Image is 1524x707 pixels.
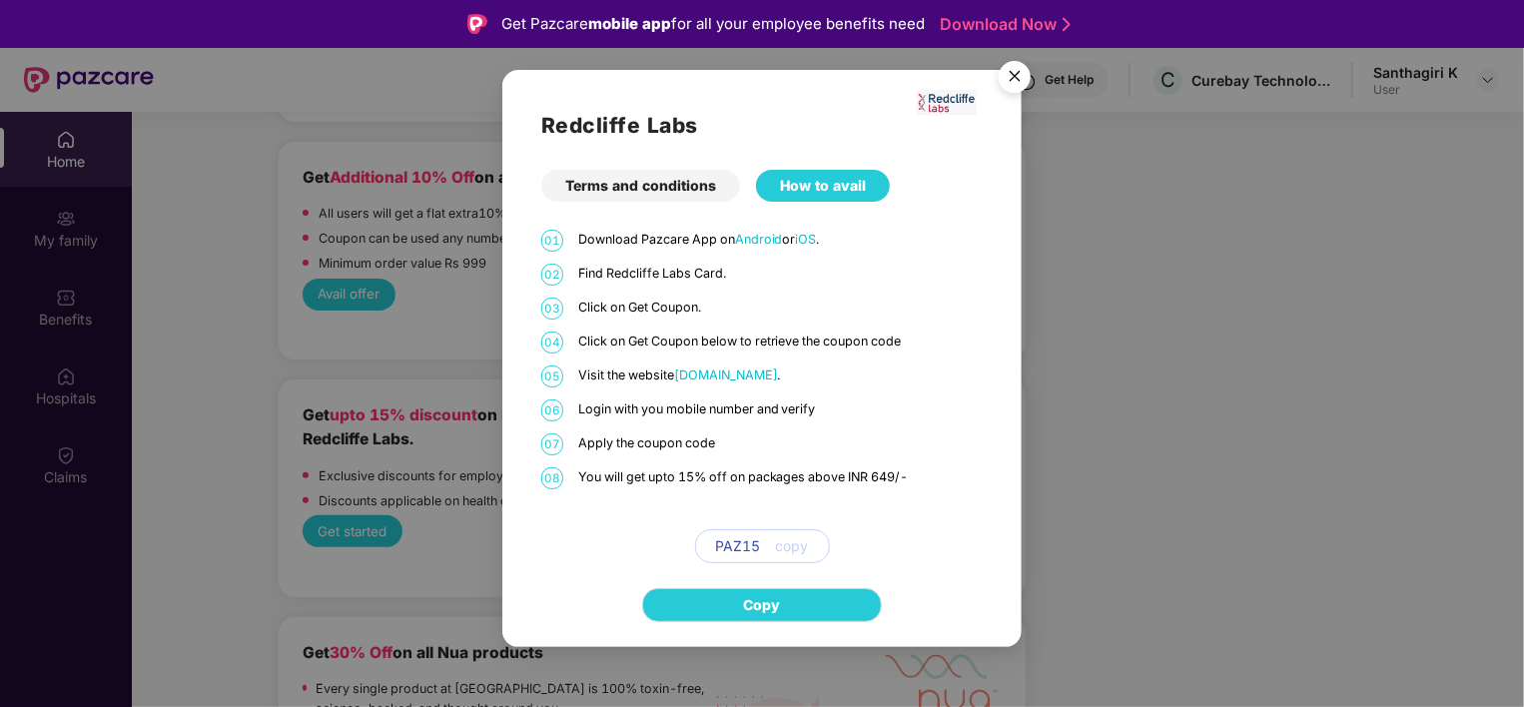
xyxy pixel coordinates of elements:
p: Click on Get Coupon. [578,298,983,318]
span: 05 [541,365,563,387]
strong: mobile app [588,14,671,33]
span: Copy [744,594,781,616]
a: Android [735,232,783,247]
p: You will get upto 15% off on packages above INR 649/- [578,467,983,487]
span: copy [776,535,809,557]
h2: Redcliffe Labs [541,109,983,142]
div: Get Pazcare for all your employee benefits need [501,12,925,36]
img: Stroke [1063,14,1071,35]
span: 01 [541,230,563,252]
span: 06 [541,399,563,421]
img: svg+xml;base64,PHN2ZyB4bWxucz0iaHR0cDovL3d3dy53My5vcmcvMjAwMC9zdmciIHdpZHRoPSI1NiIgaGVpZ2h0PSI1Ni... [987,52,1043,108]
p: Click on Get Coupon below to retrieve the coupon code [578,332,983,352]
span: 02 [541,264,563,286]
span: PAZ15 [716,535,761,557]
p: Visit the website . [578,365,983,385]
span: 03 [541,298,563,320]
div: Terms and conditions [541,170,740,202]
p: Login with you mobile number and verify [578,399,983,419]
a: Download Now [940,14,1065,35]
p: Download Pazcare App on or . [578,230,983,250]
span: 04 [541,332,563,353]
a: [DOMAIN_NAME] [674,367,778,382]
p: Apply the coupon code [578,433,983,453]
button: copy [761,530,809,562]
a: iOS [796,232,817,247]
span: 08 [541,467,563,489]
span: 07 [541,433,563,455]
div: How to avail [756,170,890,202]
button: Close [987,51,1041,105]
button: Copy [642,588,882,622]
img: Logo [467,14,487,34]
img: Screenshot%202023-06-01%20at%2011.51.45%20AM.png [917,90,977,115]
p: Find Redcliffe Labs Card. [578,264,983,284]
